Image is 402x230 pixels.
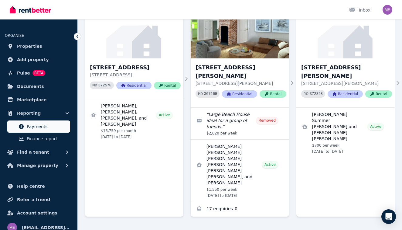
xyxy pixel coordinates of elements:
[5,180,73,192] a: Help centre
[10,5,51,14] img: RentBetter
[27,123,68,130] span: Payments
[191,140,289,202] a: View details for Federico Eugenio Rodolfo Piva Rodriguez, Tania Prieto, Enzo Giovanni Gentili Can...
[5,146,73,158] button: Find a tenant
[5,159,73,172] button: Manage property
[365,90,392,98] span: Rental
[17,110,41,117] span: Reporting
[383,5,392,15] img: melpol@hotmail.com
[5,207,73,219] a: Account settings
[17,183,45,190] span: Help centre
[98,83,111,88] code: 372570
[17,96,46,103] span: Marketplace
[32,70,45,76] span: BETA
[92,84,97,87] small: PID
[349,7,370,13] div: Inbox
[5,80,73,92] a: Documents
[196,80,286,86] p: [STREET_ADDRESS][PERSON_NAME]
[204,92,217,96] code: 367169
[301,63,392,80] h3: [STREET_ADDRESS][PERSON_NAME]
[17,43,42,50] span: Properties
[5,33,24,38] span: ORGANISE
[198,92,203,96] small: PID
[5,107,73,119] button: Reporting
[17,148,49,156] span: Find a tenant
[17,56,49,63] span: Add property
[381,209,396,224] div: Open Intercom Messenger
[310,92,323,96] code: 372828
[328,90,363,98] span: Residential
[191,202,289,217] a: Enquiries for 6 Wollumbin St, Byron Bay
[5,94,73,106] a: Marketplace
[222,90,257,98] span: Residential
[90,63,181,72] h3: [STREET_ADDRESS]
[17,162,58,169] span: Manage property
[17,83,44,90] span: Documents
[191,108,289,139] a: Edit listing: Large Beach House ideal for a group of friends.
[5,40,73,52] a: Properties
[17,196,50,203] span: Refer a friend
[301,80,392,86] p: [STREET_ADDRESS][PERSON_NAME]
[116,82,152,89] span: Residential
[27,135,68,142] span: Finance report
[17,209,57,217] span: Account settings
[296,108,395,158] a: View details for Lucy Summer Mackenney and Matthew John Pile-Rowland
[5,193,73,206] a: Refer a friend
[154,82,181,89] span: Rental
[5,67,73,79] a: PulseBETA
[90,72,181,78] p: [STREET_ADDRESS]
[5,54,73,66] a: Add property
[7,120,70,133] a: Payments
[85,99,183,143] a: View details for Max Lassner, Jake McCuskey, Eddie Kane, and Ryan Ruland
[7,133,70,145] a: Finance report
[196,63,286,80] h3: [STREET_ADDRESS][PERSON_NAME]
[260,90,286,98] span: Rental
[17,69,30,77] span: Pulse
[304,92,308,96] small: PID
